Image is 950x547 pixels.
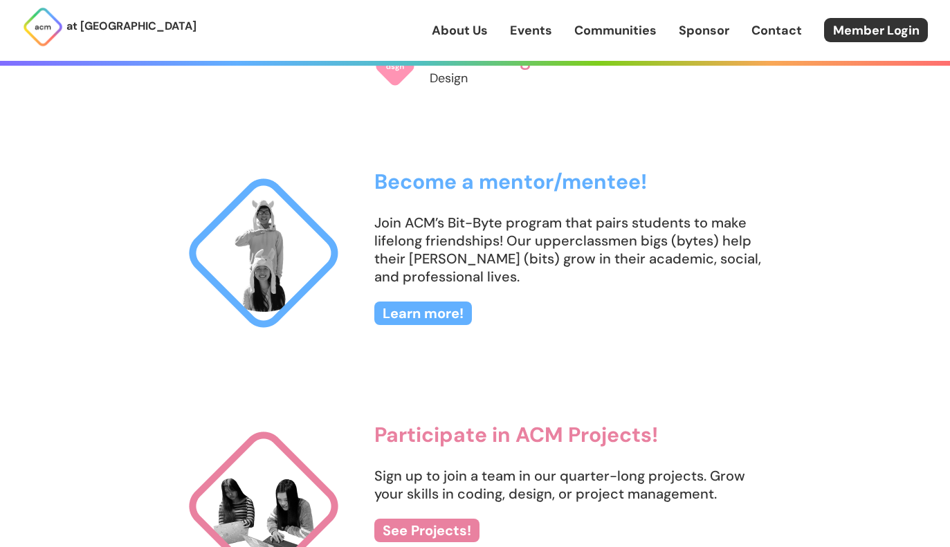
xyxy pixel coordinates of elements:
[374,302,472,325] a: Learn more!
[510,21,552,39] a: Events
[374,467,770,503] p: Sign up to join a team in our quarter-long projects. Grow your skills in coding, design, or proje...
[374,46,416,87] img: ACM Design
[751,21,802,39] a: Contact
[374,32,575,101] a: ACMDesignDesign
[679,21,729,39] a: Sponsor
[22,6,64,48] img: ACM Logo
[430,69,575,87] p: Design
[574,21,657,39] a: Communities
[66,17,197,35] p: at [GEOGRAPHIC_DATA]
[430,46,575,69] h3: Design
[824,18,928,42] a: Member Login
[22,6,197,48] a: at [GEOGRAPHIC_DATA]
[374,519,479,542] a: See Projects!
[374,214,770,286] p: Join ACM’s Bit-Byte program that pairs students to make lifelong friendships! Our upperclassmen b...
[432,21,488,39] a: About Us
[374,170,770,193] h3: Become a mentor/mentee!
[374,423,770,446] h3: Participate in ACM Projects!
